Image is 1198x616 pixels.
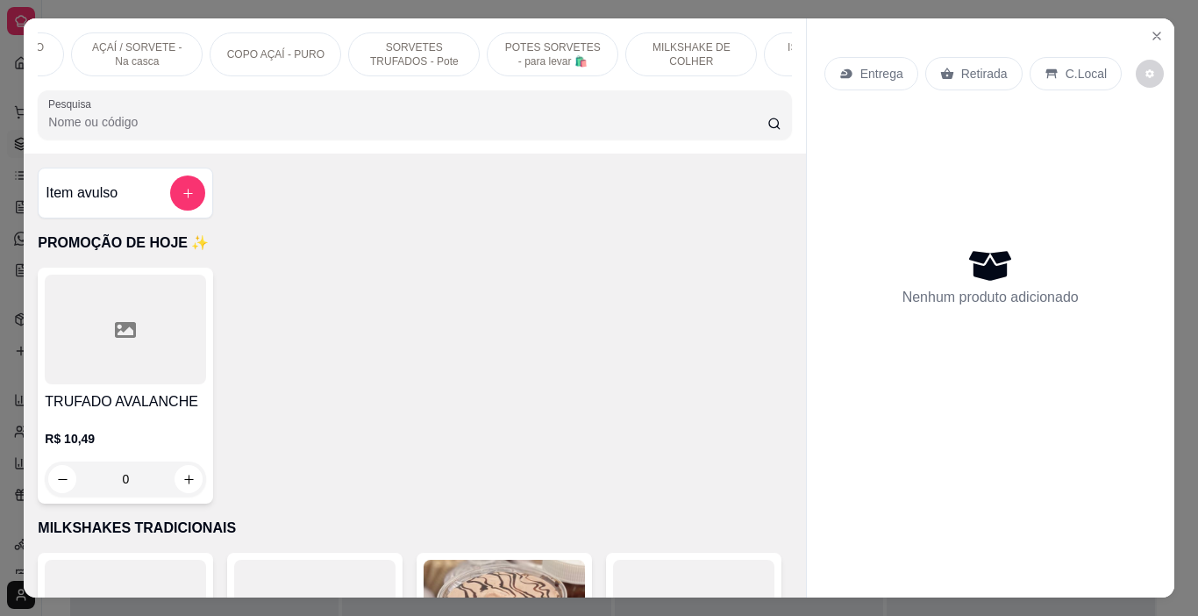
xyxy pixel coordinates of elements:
[1136,60,1164,88] button: decrease-product-quantity
[48,113,767,131] input: Pesquisa
[38,518,791,539] p: MILKSHAKES TRADICIONAIS
[45,391,206,412] h4: TRUFADO AVALANCHE
[1066,65,1107,82] p: C.Local
[902,287,1079,308] p: Nenhum produto adicionado
[38,233,791,254] p: PROMOÇÃO DE HOJE ✨
[779,40,881,68] p: ISO TRUFADOS - Marmitex 800ml
[175,465,203,493] button: increase-product-quantity
[45,430,206,448] p: R$ 10,49
[46,183,118,204] h4: Item avulso
[86,40,188,68] p: AÇAÍ / SORVETE - Na casca
[1143,22,1171,50] button: Close
[860,65,903,82] p: Entrega
[640,40,742,68] p: MILKSHAKE DE COLHER
[227,47,324,61] p: COPO AÇAÍ - PURO
[170,175,205,211] button: add-separate-item
[961,65,1008,82] p: Retirada
[363,40,465,68] p: SORVETES TRUFADOS - Pote
[48,465,76,493] button: decrease-product-quantity
[48,97,97,111] label: Pesquisa
[502,40,603,68] p: POTES SORVETES - para levar 🛍️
